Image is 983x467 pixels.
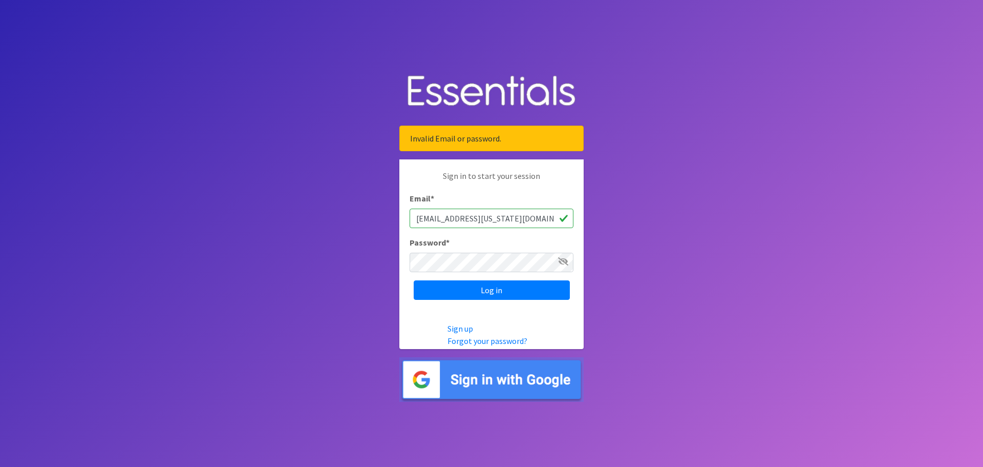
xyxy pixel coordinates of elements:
abbr: required [431,193,434,204]
p: Sign in to start your session [410,170,573,192]
a: Forgot your password? [447,336,527,346]
label: Password [410,236,450,249]
div: Invalid Email or password. [399,126,584,151]
a: Sign up [447,323,473,334]
label: Email [410,192,434,205]
img: Sign in with Google [399,357,584,402]
img: Human Essentials [399,65,584,118]
abbr: required [446,237,450,248]
input: Log in [414,280,570,300]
